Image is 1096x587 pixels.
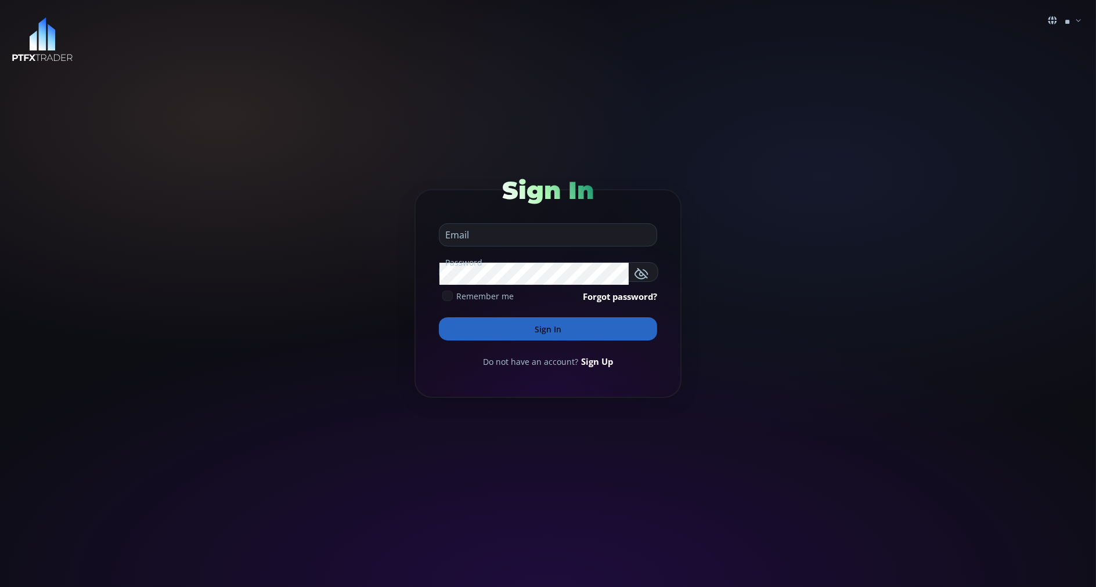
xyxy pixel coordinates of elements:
[502,175,594,205] span: Sign In
[439,355,657,368] div: Do not have an account?
[581,355,613,368] a: Sign Up
[456,290,514,302] span: Remember me
[12,17,73,62] img: LOGO
[583,290,657,303] a: Forgot password?
[439,317,657,340] button: Sign In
